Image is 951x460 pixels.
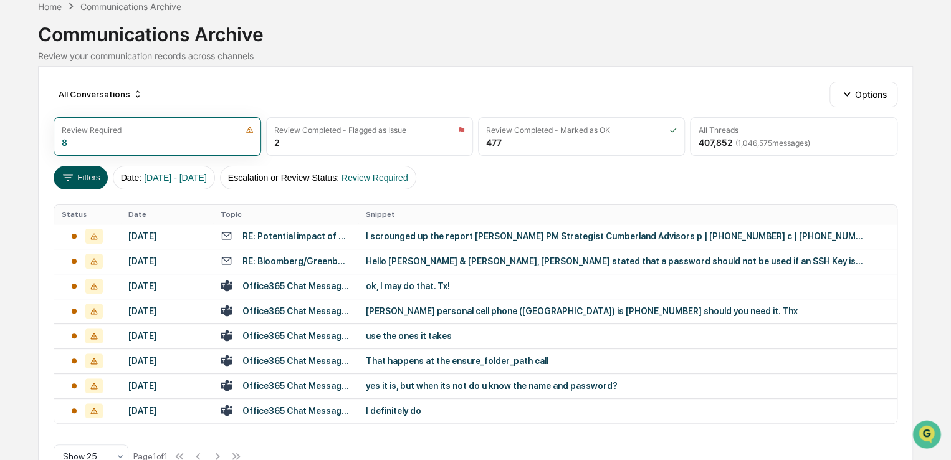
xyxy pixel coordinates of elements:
[54,205,121,224] th: Status
[42,108,158,118] div: We're available if you need us!
[85,152,160,175] a: 🗄️Attestations
[698,125,738,135] div: All Threads
[366,406,864,416] div: I definitely do
[32,57,206,70] input: Clear
[669,126,677,134] img: icon
[212,99,227,114] button: Start new chat
[7,152,85,175] a: 🖐️Preclearance
[128,256,206,266] div: [DATE]
[366,231,864,241] div: I scrounged up the report [PERSON_NAME] PM Strategist Cumberland Advisors p | [PHONE_NUMBER] c | ...
[54,166,108,189] button: Filters
[12,95,35,118] img: 1746055101610-c473b297-6a78-478c-a979-82029cc54cd1
[25,157,80,170] span: Preclearance
[366,306,864,316] div: [PERSON_NAME] personal cell phone ([GEOGRAPHIC_DATA]) is [PHONE_NUMBER] should you need it. Thx
[54,84,148,104] div: All Conversations
[103,157,155,170] span: Attestations
[38,1,62,12] div: Home
[242,306,351,316] div: Office365 Chat Messages with [PERSON_NAME], [PERSON_NAME] on [DATE]
[144,173,207,183] span: [DATE] - [DATE]
[121,205,214,224] th: Date
[128,331,206,341] div: [DATE]
[128,406,206,416] div: [DATE]
[366,281,864,291] div: ok, I may do that. Tx!
[242,381,351,391] div: Office365 Chat Messages with [PERSON_NAME], [PERSON_NAME] on [DATE]
[366,381,864,391] div: yes it is, but when its not do u know the name and password?
[12,182,22,192] div: 🔎
[486,137,502,148] div: 477
[242,406,351,416] div: Office365 Chat Messages with [PERSON_NAME][DEMOGRAPHIC_DATA], [PERSON_NAME], [PERSON_NAME], [PERS...
[12,158,22,168] div: 🖐️
[457,126,465,134] img: icon
[7,176,84,198] a: 🔎Data Lookup
[88,211,151,221] a: Powered byPylon
[113,166,215,189] button: Date:[DATE] - [DATE]
[90,158,100,168] div: 🗄️
[242,356,351,366] div: Office365 Chat Messages with [PERSON_NAME][DEMOGRAPHIC_DATA], [PERSON_NAME] on [DATE]
[12,26,227,46] p: How can we help?
[128,281,206,291] div: [DATE]
[698,137,810,148] div: 407,852
[911,419,945,453] iframe: Open customer support
[366,256,864,266] div: Hello [PERSON_NAME] & [PERSON_NAME], [PERSON_NAME] stated that a password should not be used if a...
[358,205,897,224] th: Snippet
[274,137,280,148] div: 2
[62,137,67,148] div: 8
[829,82,897,107] button: Options
[246,126,254,134] img: icon
[735,138,810,148] span: ( 1,046,575 messages)
[486,125,610,135] div: Review Completed - Marked as OK
[42,95,204,108] div: Start new chat
[242,256,351,266] div: RE: Bloomberg/Greenboard Access
[128,356,206,366] div: [DATE]
[128,231,206,241] div: [DATE]
[366,331,864,341] div: use the ones it takes
[80,1,181,12] div: Communications Archive
[213,205,358,224] th: Topic
[25,181,79,193] span: Data Lookup
[242,231,351,241] div: RE: Potential impact of major hurricane on [GEOGRAPHIC_DATA] area
[242,281,351,291] div: Office365 Chat Messages with [PERSON_NAME] [PERSON_NAME] on [DATE]
[62,125,122,135] div: Review Required
[128,381,206,391] div: [DATE]
[38,50,913,61] div: Review your communication records across channels
[128,306,206,316] div: [DATE]
[242,331,351,341] div: Office365 Chat Messages with [PERSON_NAME][DEMOGRAPHIC_DATA], [PERSON_NAME] on [DATE]
[366,356,864,366] div: That happens at the ensure_folder_path call
[220,166,416,189] button: Escalation or Review Status:Review Required
[274,125,406,135] div: Review Completed - Flagged as Issue
[342,173,408,183] span: Review Required
[38,13,913,46] div: Communications Archive
[124,211,151,221] span: Pylon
